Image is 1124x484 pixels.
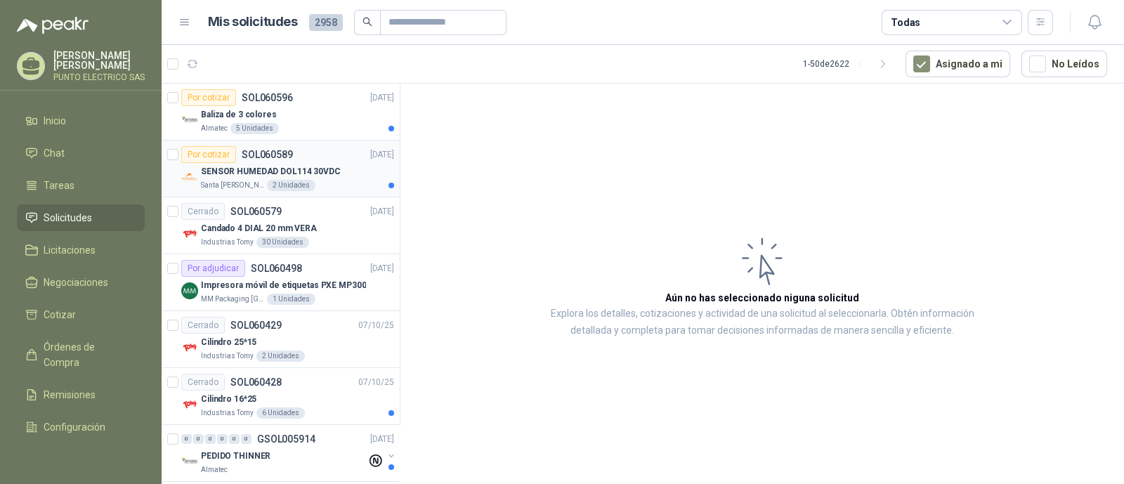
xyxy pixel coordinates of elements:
img: Company Logo [181,282,198,299]
p: Industrias Tomy [201,351,254,362]
img: Company Logo [181,225,198,242]
p: SOL060498 [251,263,302,273]
div: 0 [193,434,204,444]
p: MM Packaging [GEOGRAPHIC_DATA] [201,294,264,305]
p: Baliza de 3 colores [201,108,277,122]
p: Santa [PERSON_NAME] [201,180,264,191]
div: Por adjudicar [181,260,245,277]
a: Por cotizarSOL060596[DATE] Company LogoBaliza de 3 coloresAlmatec5 Unidades [162,84,400,140]
span: Cotizar [44,307,76,322]
div: 6 Unidades [256,407,305,419]
p: [DATE] [370,205,394,218]
div: Cerrado [181,374,225,391]
span: Solicitudes [44,210,92,225]
p: Impresora móvil de etiquetas PXE MP300 [201,279,366,292]
p: Industrias Tomy [201,407,254,419]
span: Tareas [44,178,74,193]
div: Cerrado [181,317,225,334]
a: Cotizar [17,301,145,328]
p: [DATE] [370,262,394,275]
p: PUNTO ELECTRICO SAS [53,73,145,81]
div: 5 Unidades [230,123,279,134]
a: Por adjudicarSOL060498[DATE] Company LogoImpresora móvil de etiquetas PXE MP300MM Packaging [GEOG... [162,254,400,311]
h1: Mis solicitudes [208,12,298,32]
img: Company Logo [181,339,198,356]
p: SOL060579 [230,207,282,216]
p: Industrias Tomy [201,237,254,248]
span: Configuración [44,419,105,435]
p: [PERSON_NAME] [PERSON_NAME] [53,51,145,70]
div: 0 [217,434,228,444]
a: Chat [17,140,145,166]
button: Asignado a mi [906,51,1010,77]
div: 2 Unidades [256,351,305,362]
span: Licitaciones [44,242,96,258]
p: Cilindro 25*15 [201,336,256,349]
img: Company Logo [181,112,198,129]
span: Negociaciones [44,275,108,290]
img: Company Logo [181,396,198,413]
p: SOL060589 [242,150,293,159]
a: 0 0 0 0 0 0 GSOL005914[DATE] Company LogoPEDIDO THINNERAlmatec [181,431,397,476]
img: Company Logo [181,453,198,470]
a: CerradoSOL060579[DATE] Company LogoCandado 4 DIAL 20 mm VERAIndustrias Tomy30 Unidades [162,197,400,254]
div: 0 [241,434,251,444]
a: Tareas [17,172,145,199]
p: SOL060429 [230,320,282,330]
p: SOL060596 [242,93,293,103]
a: CerradoSOL06042807/10/25 Company LogoCilindro 16*25Industrias Tomy6 Unidades [162,368,400,425]
img: Logo peakr [17,17,89,34]
span: search [362,17,372,27]
p: Almatec [201,464,228,476]
a: Negociaciones [17,269,145,296]
a: Configuración [17,414,145,440]
a: Por cotizarSOL060589[DATE] Company LogoSENSOR HUMEDAD DOL114 30VDCSanta [PERSON_NAME]2 Unidades [162,140,400,197]
p: PEDIDO THINNER [201,450,270,463]
a: Manuales y ayuda [17,446,145,473]
a: CerradoSOL06042907/10/25 Company LogoCilindro 25*15Industrias Tomy2 Unidades [162,311,400,368]
p: Explora los detalles, cotizaciones y actividad de una solicitud al seleccionarla. Obtén informaci... [541,306,983,339]
a: Licitaciones [17,237,145,263]
div: Cerrado [181,203,225,220]
div: 2 Unidades [267,180,315,191]
p: SOL060428 [230,377,282,387]
p: [DATE] [370,148,394,162]
a: Remisiones [17,381,145,408]
span: 2958 [309,14,343,31]
p: 07/10/25 [358,376,394,389]
span: Inicio [44,113,66,129]
p: Almatec [201,123,228,134]
p: 07/10/25 [358,319,394,332]
span: Remisiones [44,387,96,403]
span: Chat [44,145,65,161]
div: 1 - 50 de 2622 [803,53,894,75]
p: SENSOR HUMEDAD DOL114 30VDC [201,165,341,178]
div: Por cotizar [181,146,236,163]
p: Candado 4 DIAL 20 mm VERA [201,222,317,235]
a: Órdenes de Compra [17,334,145,376]
button: No Leídos [1021,51,1107,77]
div: 0 [181,434,192,444]
div: Todas [891,15,920,30]
a: Inicio [17,107,145,134]
h3: Aún no has seleccionado niguna solicitud [665,290,859,306]
div: 0 [205,434,216,444]
img: Company Logo [181,169,198,185]
p: [DATE] [370,91,394,105]
p: Cilindro 16*25 [201,393,256,406]
div: 0 [229,434,240,444]
div: 30 Unidades [256,237,309,248]
div: Por cotizar [181,89,236,106]
p: [DATE] [370,433,394,446]
p: GSOL005914 [257,434,315,444]
div: 1 Unidades [267,294,315,305]
span: Órdenes de Compra [44,339,131,370]
a: Solicitudes [17,204,145,231]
